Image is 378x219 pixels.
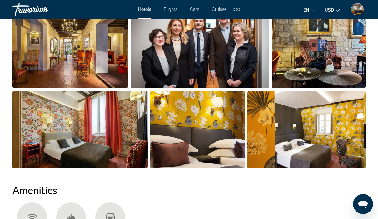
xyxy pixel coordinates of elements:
[164,7,177,12] a: Flights
[272,10,366,88] button: Open full-screen image slider
[303,7,309,12] span: en
[353,194,373,214] iframe: Botón para iniciar la ventana de mensajería
[138,7,151,12] a: Hotels
[303,5,315,14] button: Change language
[12,91,148,169] button: Open full-screen image slider
[325,5,340,14] button: Change currency
[212,7,227,12] a: Cruises
[12,1,75,17] a: Travorium
[131,10,270,88] button: Open full-screen image slider
[150,91,245,169] button: Open full-screen image slider
[349,3,366,16] button: User Menu
[233,4,240,14] button: Extra navigation items
[247,91,366,169] button: Open full-screen image slider
[351,3,364,16] img: User image
[190,7,199,12] a: Cars
[12,10,128,88] button: Open full-screen image slider
[12,184,366,196] h2: Amenities
[325,7,334,12] span: USD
